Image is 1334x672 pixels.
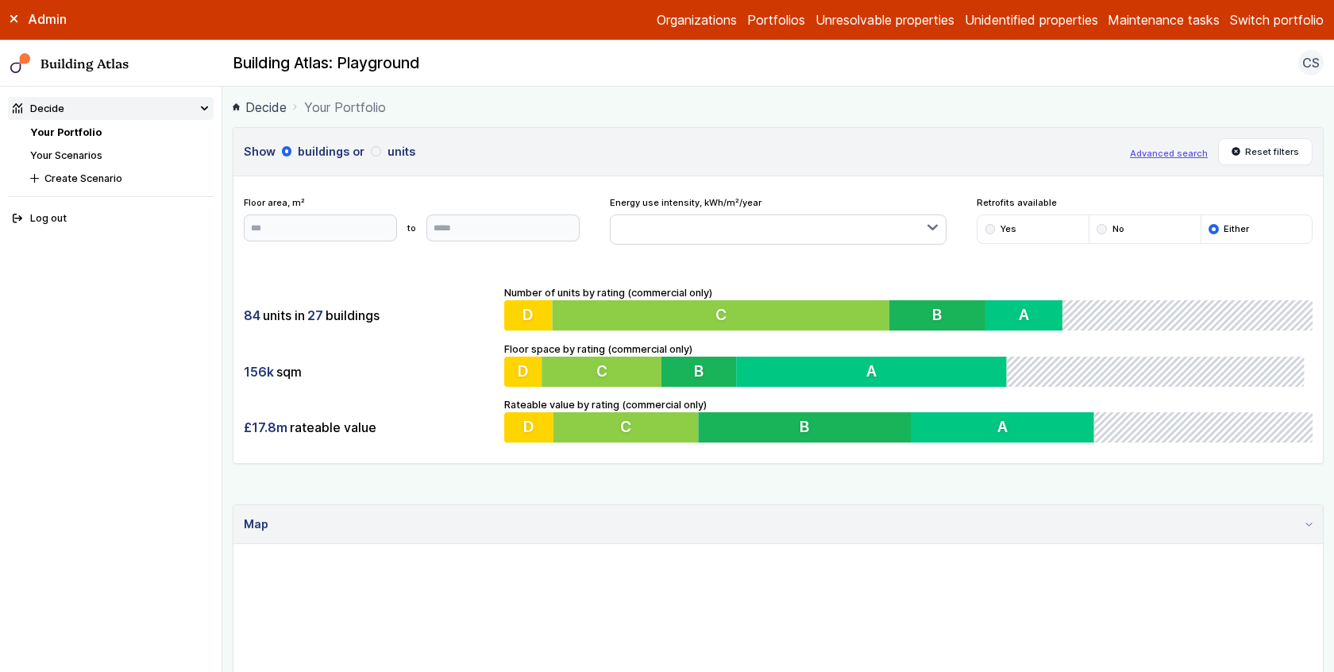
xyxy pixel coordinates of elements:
button: D [504,357,542,387]
span: 27 [307,307,323,324]
span: Your Portfolio [304,98,386,117]
div: Energy use intensity, kWh/m²/year [610,196,946,245]
summary: Decide [8,97,214,120]
span: C [715,306,727,325]
button: C [553,300,889,330]
span: CS [1302,53,1320,72]
div: Floor space by rating (commercial only) [504,342,1313,388]
button: D [504,300,553,330]
span: A [997,418,1008,437]
span: £17.8m [244,419,287,436]
h2: Building Atlas: Playground [233,53,420,74]
span: 84 [244,307,260,324]
summary: Map [233,505,1323,544]
a: Decide [233,98,287,117]
div: Floor area, m² [244,196,580,241]
button: A [911,412,1094,442]
button: B [699,412,912,442]
a: Portfolios [747,10,805,29]
a: Your Scenarios [30,149,102,161]
button: C [542,357,663,387]
div: sqm [244,357,495,387]
a: Maintenance tasks [1108,10,1220,29]
button: CS [1298,50,1324,75]
span: B [933,306,943,325]
a: Organizations [657,10,737,29]
a: Unresolvable properties [815,10,954,29]
span: B [800,418,810,437]
a: Unidentified properties [965,10,1098,29]
form: to [244,214,580,241]
a: Your Portfolio [30,126,102,138]
span: Retrofits available [977,196,1313,209]
button: Advanced search [1130,147,1208,160]
img: main-0bbd2752.svg [10,53,31,74]
div: Number of units by rating (commercial only) [504,285,1313,331]
button: B [663,357,738,387]
button: Log out [8,207,214,230]
div: Rateable value by rating (commercial only) [504,397,1313,443]
button: D [504,412,553,442]
span: C [621,418,632,437]
button: Switch portfolio [1230,10,1324,29]
span: A [870,361,881,380]
button: B [889,300,985,330]
button: Reset filters [1218,138,1313,165]
span: D [518,361,529,380]
button: A [739,357,1012,387]
span: D [523,306,534,325]
div: units in buildings [244,300,495,330]
div: rateable value [244,412,495,442]
button: Create Scenario [25,167,214,190]
span: B [696,361,706,380]
button: A [985,300,1062,330]
div: Decide [13,101,64,116]
span: C [597,361,608,380]
h3: Show [244,143,1120,160]
button: C [553,412,699,442]
span: 156k [244,363,274,380]
span: D [523,418,534,437]
span: A [1019,306,1029,325]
